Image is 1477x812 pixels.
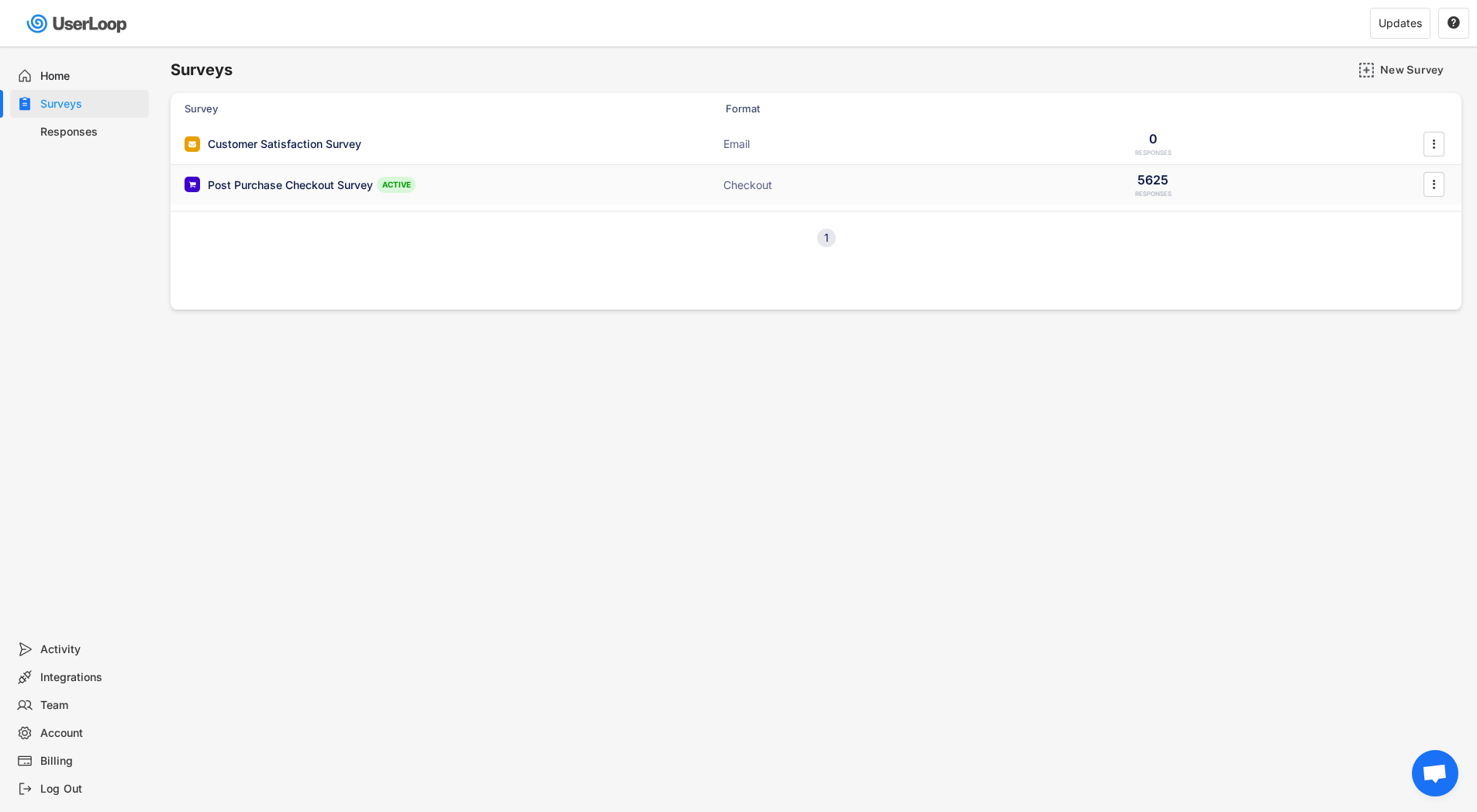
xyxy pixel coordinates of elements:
[1426,132,1441,156] button: 
[1379,18,1422,29] div: Updates
[377,177,416,193] div: ACTIVE
[1433,136,1436,152] text: 
[40,642,143,657] div: Activity
[208,136,361,152] div: Customer Satisfaction Survey
[208,177,373,193] div: Post Purchase Checkout Survey
[726,101,881,115] div: Format
[1135,149,1172,157] div: RESPONSES
[40,726,143,741] div: Account
[40,754,143,769] div: Billing
[1137,171,1168,188] div: 5625
[1358,62,1375,78] img: AddMajor.svg
[1412,750,1458,797] a: Open chat
[1426,173,1441,196] button: 
[1433,177,1436,193] text: 
[171,60,233,81] h6: Surveys
[723,177,878,193] div: Checkout
[40,670,143,685] div: Integrations
[1448,15,1460,29] text: 
[40,782,143,797] div: Log Out
[1135,190,1172,198] div: RESPONSES
[1447,16,1461,30] button: 
[817,232,836,243] div: 1
[40,69,143,84] div: Home
[40,125,143,139] div: Responses
[185,101,495,115] div: Survey
[40,698,143,713] div: Team
[40,97,143,112] div: Surveys
[1380,63,1458,77] div: New Survey
[23,8,133,40] img: userloop-logo-01.svg
[1149,130,1158,147] div: 0
[723,136,878,152] div: Email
